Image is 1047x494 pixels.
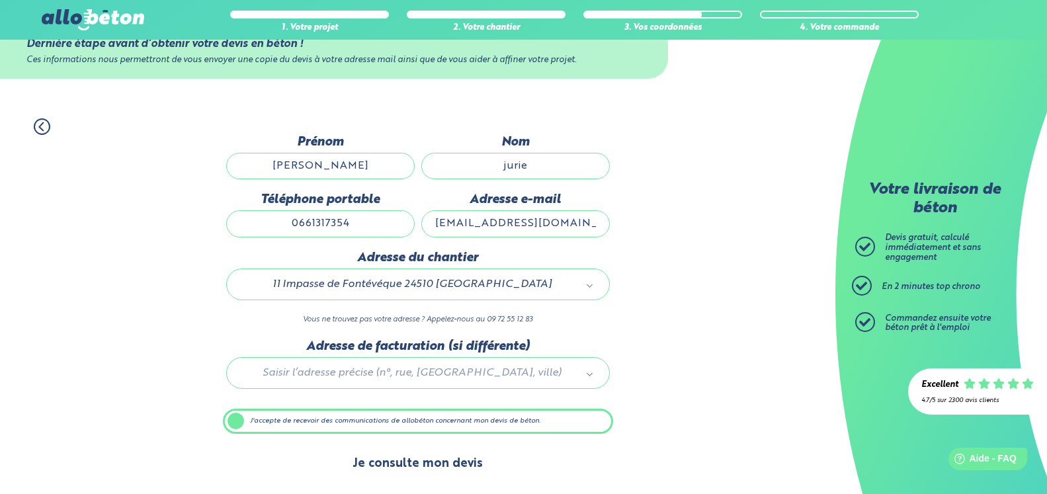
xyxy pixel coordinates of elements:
button: Je consulte mon devis [339,447,496,481]
div: Dernière étape avant d’obtenir votre devis en béton ! [26,38,642,50]
input: ex : contact@allobeton.fr [421,210,610,237]
label: J'accepte de recevoir des communications de allobéton concernant mon devis de béton. [223,409,613,434]
div: 1. Votre projet [230,23,389,33]
input: Quel est votre nom de famille ? [421,153,610,179]
span: Commandez ensuite votre béton prêt à l'emploi [885,314,991,333]
div: 2. Votre chantier [407,23,565,33]
label: Nom [421,135,610,149]
span: 11 Impasse de Fontévéque 24510 [GEOGRAPHIC_DATA] [245,276,579,293]
p: Votre livraison de béton [859,181,1011,218]
img: allobéton [42,9,144,30]
div: 4.7/5 sur 2300 avis clients [921,397,1034,404]
input: Quel est votre prénom ? [226,153,415,179]
input: ex : 0642930817 [226,210,415,237]
label: Prénom [226,135,415,149]
div: 3. Vos coordonnées [583,23,742,33]
span: Devis gratuit, calculé immédiatement et sans engagement [885,233,981,261]
div: Excellent [921,380,958,390]
div: 4. Votre commande [760,23,919,33]
div: Ces informations nous permettront de vous envoyer une copie du devis à votre adresse mail ainsi q... [26,56,642,65]
label: Téléphone portable [226,192,415,207]
span: En 2 minutes top chrono [882,282,980,291]
p: Vous ne trouvez pas votre adresse ? Appelez-nous au 09 72 55 12 83 [226,313,610,326]
a: 11 Impasse de Fontévéque 24510 [GEOGRAPHIC_DATA] [240,276,596,293]
label: Adresse e-mail [421,192,610,207]
label: Adresse du chantier [226,251,610,265]
iframe: Help widget launcher [929,442,1032,479]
